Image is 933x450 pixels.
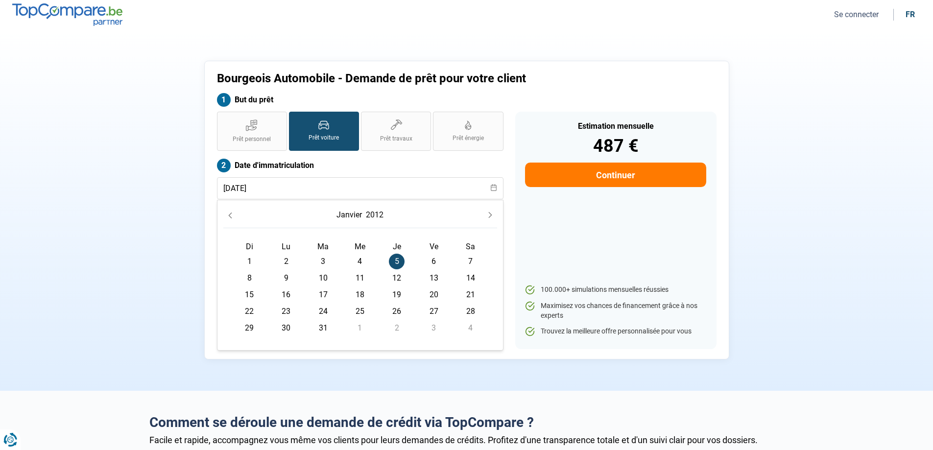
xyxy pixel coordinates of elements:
span: 18 [352,287,368,303]
span: Ma [317,242,329,251]
span: 28 [463,304,478,319]
td: 31 [305,320,341,336]
span: 5 [389,254,405,269]
span: 16 [278,287,294,303]
span: Prêt énergie [453,134,484,142]
button: Previous Month [223,208,237,222]
span: Je [393,242,401,251]
span: 14 [463,270,478,286]
span: 12 [389,270,405,286]
td: 8 [231,270,268,286]
td: 17 [305,286,341,303]
li: Maximisez vos chances de financement grâce à nos experts [525,301,706,320]
input: jj/mm/aaaa [217,177,503,199]
span: 29 [241,320,257,336]
span: 17 [315,287,331,303]
td: 1 [341,320,378,336]
span: 25 [352,304,368,319]
td: 27 [415,303,452,320]
span: Prêt travaux [380,135,412,143]
span: 4 [463,320,478,336]
h1: Bourgeois Automobile - Demande de prêt pour votre client [217,71,589,86]
td: 14 [452,270,489,286]
button: Next Month [483,208,497,222]
span: 3 [315,254,331,269]
span: 24 [315,304,331,319]
td: 9 [268,270,305,286]
span: Di [246,242,253,251]
div: Estimation mensuelle [525,122,706,130]
div: fr [906,10,915,19]
td: 26 [379,303,415,320]
span: Sa [466,242,475,251]
td: 3 [305,253,341,270]
li: 100.000+ simulations mensuelles réussies [525,285,706,295]
span: 9 [278,270,294,286]
span: 15 [241,287,257,303]
span: 31 [315,320,331,336]
span: Lu [282,242,290,251]
td: 12 [379,270,415,286]
td: 7 [452,253,489,270]
td: 1 [231,253,268,270]
div: Facile et rapide, accompagnez vous même vos clients pour leurs demandes de crédits. Profitez d'un... [149,435,784,445]
div: 487 € [525,137,706,155]
span: 19 [389,287,405,303]
span: 10 [315,270,331,286]
td: 20 [415,286,452,303]
li: Trouvez la meilleure offre personnalisée pour vous [525,327,706,336]
h2: Comment se déroule une demande de crédit via TopCompare ? [149,414,784,431]
div: Choose Date [217,200,503,351]
span: 21 [463,287,478,303]
button: Continuer [525,163,706,187]
td: 10 [305,270,341,286]
label: But du prêt [217,93,503,107]
img: TopCompare.be [12,3,122,25]
td: 2 [379,320,415,336]
td: 15 [231,286,268,303]
span: Me [355,242,365,251]
td: 4 [341,253,378,270]
td: 21 [452,286,489,303]
td: 30 [268,320,305,336]
span: 7 [463,254,478,269]
span: 30 [278,320,294,336]
span: 3 [426,320,442,336]
span: Prêt personnel [233,135,271,143]
td: 23 [268,303,305,320]
span: 2 [389,320,405,336]
button: Choose Year [364,206,385,224]
span: Prêt voiture [309,134,339,142]
td: 3 [415,320,452,336]
td: 19 [379,286,415,303]
td: 22 [231,303,268,320]
td: 6 [415,253,452,270]
span: 23 [278,304,294,319]
td: 5 [379,253,415,270]
span: 4 [352,254,368,269]
span: 1 [241,254,257,269]
span: 13 [426,270,442,286]
span: 2 [278,254,294,269]
span: 22 [241,304,257,319]
td: 29 [231,320,268,336]
td: 28 [452,303,489,320]
button: Se connecter [831,9,882,20]
td: 11 [341,270,378,286]
span: 6 [426,254,442,269]
td: 16 [268,286,305,303]
span: 27 [426,304,442,319]
span: 20 [426,287,442,303]
td: 4 [452,320,489,336]
td: 2 [268,253,305,270]
td: 13 [415,270,452,286]
span: Ve [430,242,438,251]
span: 1 [352,320,368,336]
span: 8 [241,270,257,286]
label: Date d'immatriculation [217,159,503,172]
span: 26 [389,304,405,319]
td: 18 [341,286,378,303]
td: 24 [305,303,341,320]
span: 11 [352,270,368,286]
button: Choose Month [335,206,364,224]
